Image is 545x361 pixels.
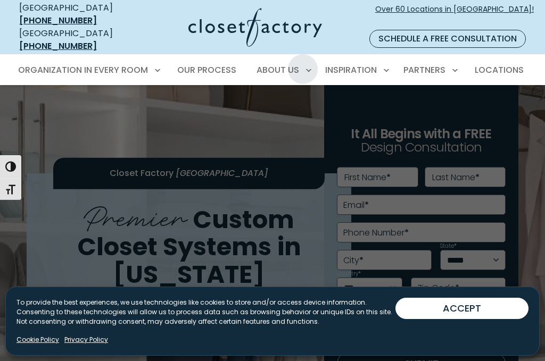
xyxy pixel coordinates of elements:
a: [PHONE_NUMBER] [19,40,97,52]
div: [GEOGRAPHIC_DATA] [19,27,135,53]
button: ACCEPT [395,298,529,319]
a: Privacy Policy [64,335,108,345]
span: Locations [475,64,524,76]
nav: Primary Menu [11,55,534,85]
span: Inspiration [325,64,377,76]
span: Partners [403,64,445,76]
span: About Us [257,64,299,76]
p: To provide the best experiences, we use technologies like cookies to store and/or access device i... [16,298,395,326]
a: Schedule a Free Consultation [369,30,526,48]
span: Over 60 Locations in [GEOGRAPHIC_DATA]! [375,4,534,26]
a: [PHONE_NUMBER] [19,14,97,27]
span: Our Process [177,64,236,76]
span: Organization in Every Room [18,64,148,76]
div: [GEOGRAPHIC_DATA] [19,2,135,27]
a: Cookie Policy [16,335,59,345]
img: Closet Factory Logo [188,8,322,47]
